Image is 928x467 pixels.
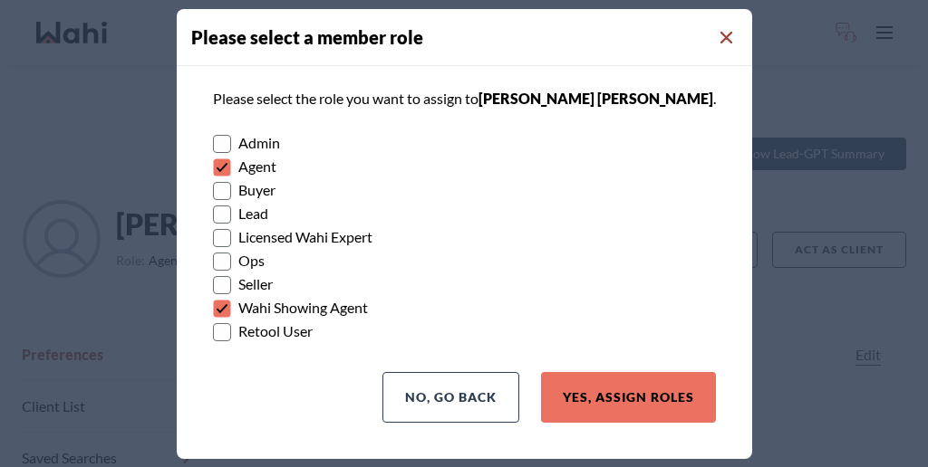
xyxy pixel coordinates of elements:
label: Lead [213,202,716,225]
label: Buyer [213,178,716,202]
button: No, Go Back [382,372,519,423]
label: Retool User [213,319,716,343]
label: Ops [213,249,716,272]
label: Agent [213,155,716,178]
label: Seller [213,272,716,296]
p: Please select the role you want to assign to . [213,88,716,110]
label: Wahi Showing Agent [213,296,716,319]
label: Admin [213,131,716,155]
label: Licensed Wahi Expert [213,225,716,249]
button: Close Modal [716,27,738,49]
span: [PERSON_NAME] [PERSON_NAME] [478,90,713,107]
button: Yes, Assign Roles [541,372,716,423]
h4: Please select a member role [191,24,752,51]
